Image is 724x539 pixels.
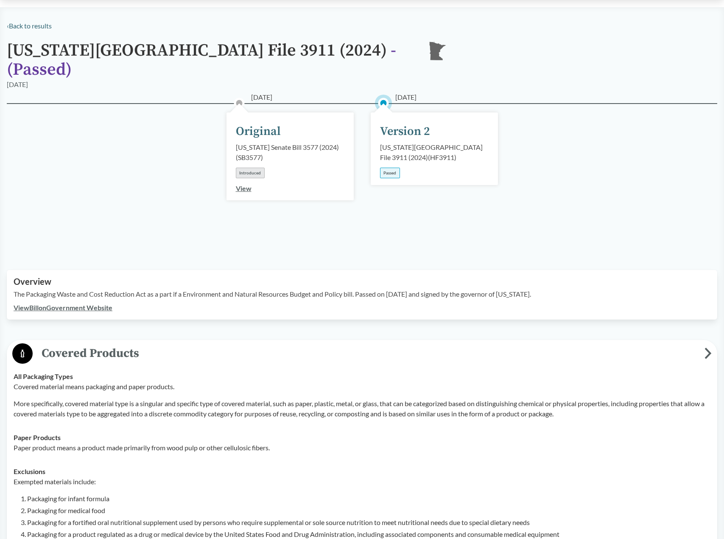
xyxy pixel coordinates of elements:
[14,477,710,487] p: Exempted materials include:
[7,41,414,79] h1: [US_STATE][GEOGRAPHIC_DATA] File 3911 (2024)
[236,184,252,192] a: View
[33,344,704,363] span: Covered Products
[10,343,714,365] button: Covered Products
[380,168,400,178] div: Passed
[27,494,710,504] li: Packaging for infant formula
[14,433,61,441] strong: Paper Products
[236,142,344,163] div: [US_STATE] Senate Bill 3577 (2024) ( SB3577 )
[380,123,430,140] div: Version 2
[14,303,112,312] a: ViewBillonGovernment Website
[14,443,710,453] p: Paper product means a product made primarily from wood pulp or other cellulosic fibers.
[236,123,281,140] div: Original
[14,467,45,475] strong: Exclusions
[14,382,710,392] p: Covered material means packaging and paper products.
[7,40,396,80] span: - ( Passed )
[251,92,272,102] span: [DATE]
[27,505,710,516] li: Packaging for medical food
[14,399,710,419] p: More specifically, covered material type is a singular and specific type of covered material, suc...
[7,79,28,90] div: [DATE]
[236,168,265,178] div: Introduced
[380,142,489,163] div: [US_STATE][GEOGRAPHIC_DATA] File 3911 (2024) ( HF3911 )
[14,289,710,299] p: The Packaging Waste and Cost Reduction Act as a part if a Environment and Natural Resources Budge...
[7,22,52,30] a: ‹Back to results
[27,517,710,528] li: Packaging for a fortified oral nutritional supplement used by persons who require supplemental or...
[395,92,417,102] span: [DATE]
[14,277,710,286] h2: Overview
[14,372,73,380] strong: All Packaging Types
